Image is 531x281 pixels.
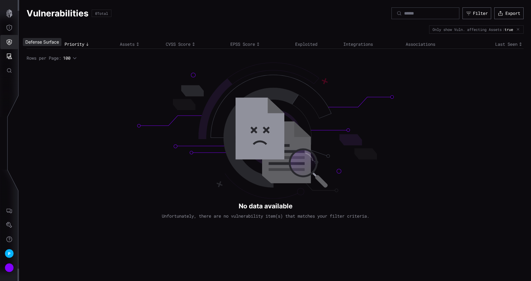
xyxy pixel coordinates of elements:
th: Associations [404,40,466,49]
button: 100 [63,55,77,61]
span: P [8,250,10,257]
button: Export [494,7,524,19]
div: Toggle sort direction [65,41,117,47]
div: Defense Surface [23,38,61,46]
div: Toggle sort direction [230,41,292,47]
div: Toggle sort direction [468,41,524,47]
div: Toggle sort direction [166,41,228,47]
div: Only show Vuln. affecting Assets [433,28,502,31]
h1: Vulnerabilities [27,8,89,19]
button: Filter [462,7,491,19]
span: Rows per Page: [27,55,61,61]
th: Integrations [342,40,404,49]
th: Exploited [294,40,342,49]
div: Filter [473,11,488,16]
div: : [502,27,515,32]
button: P [0,246,18,261]
div: Toggle sort direction [120,41,163,47]
div: 0 Total [95,11,108,15]
span: true [504,27,513,32]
